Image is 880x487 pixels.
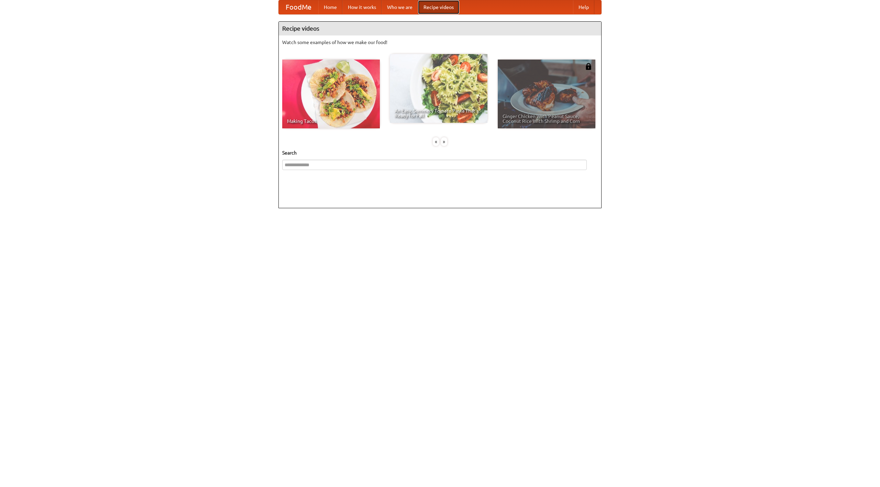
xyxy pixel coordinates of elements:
p: Watch some examples of how we make our food! [282,39,598,46]
span: An Easy, Summery Tomato Pasta That's Ready for Fall [395,108,483,118]
a: Help [573,0,594,14]
div: » [441,137,447,146]
a: Home [318,0,342,14]
h4: Recipe videos [279,22,601,35]
a: An Easy, Summery Tomato Pasta That's Ready for Fall [390,54,487,123]
a: How it works [342,0,382,14]
div: « [433,137,439,146]
span: Making Tacos [287,119,375,124]
a: Recipe videos [418,0,459,14]
img: 483408.png [585,63,592,70]
a: FoodMe [279,0,318,14]
a: Who we are [382,0,418,14]
a: Making Tacos [282,60,380,128]
h5: Search [282,149,598,156]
